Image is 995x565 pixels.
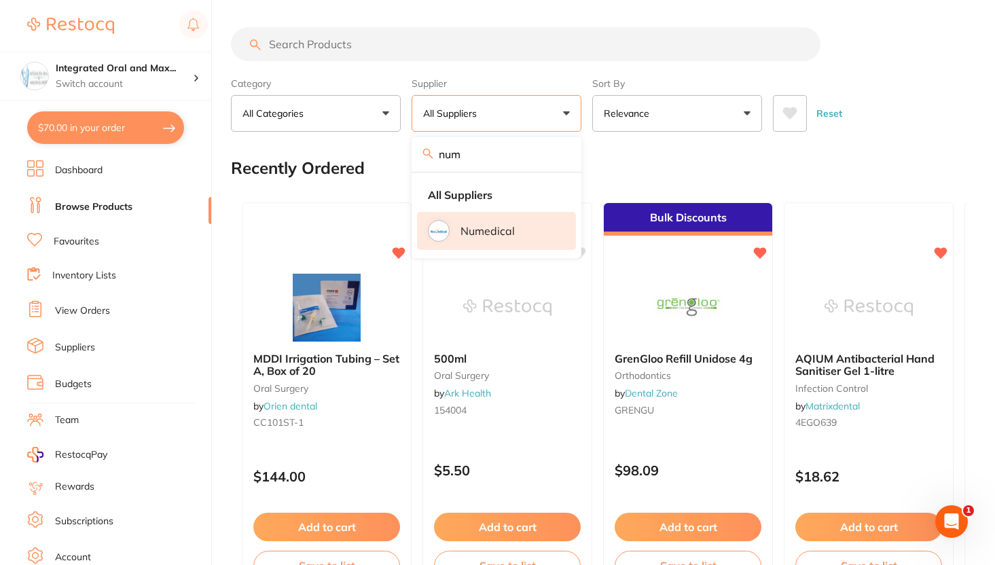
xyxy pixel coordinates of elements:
[434,387,491,399] span: by
[444,387,491,399] a: Ark Health
[27,447,43,462] img: RestocqPay
[52,269,116,282] a: Inventory Lists
[430,222,448,240] img: Numedical
[963,505,974,516] span: 1
[55,378,92,391] a: Budgets
[460,225,515,237] p: Numedical
[644,274,732,342] img: GrenGloo Refill Unidose 4g
[55,341,95,354] a: Suppliers
[463,274,551,342] img: 500ml
[253,513,400,541] button: Add to cart
[615,462,761,478] p: $98.09
[625,387,678,399] a: Dental Zone
[795,400,860,412] span: by
[935,505,968,538] iframe: Intercom live chat
[231,77,401,90] label: Category
[615,370,761,381] small: Orthodontics
[242,107,309,120] p: All Categories
[55,448,107,462] span: RestocqPay
[253,400,317,412] span: by
[253,469,400,484] p: $144.00
[231,159,365,178] h2: Recently Ordered
[253,383,400,394] small: oral surgery
[55,200,132,214] a: Browse Products
[231,95,401,132] button: All Categories
[434,370,581,381] small: oral surgery
[56,62,193,75] h4: Integrated Oral and Maxillofacial Surgery
[423,107,482,120] p: All Suppliers
[795,352,942,378] b: AQIUM Antibacterial Hand Sanitiser Gel 1-litre
[434,352,581,365] b: 500ml
[55,480,94,494] a: Rewards
[55,414,79,427] a: Team
[412,137,581,171] input: Search supplier
[55,515,113,528] a: Subscriptions
[27,10,114,41] a: Restocq Logo
[592,77,762,90] label: Sort By
[615,513,761,541] button: Add to cart
[417,181,576,209] li: Clear selection
[604,203,772,236] div: Bulk Discounts
[412,95,581,132] button: All Suppliers
[54,235,99,249] a: Favourites
[428,189,492,201] strong: All Suppliers
[264,400,317,412] a: Orien dental
[55,304,110,318] a: View Orders
[55,164,103,177] a: Dashboard
[283,274,371,342] img: MDDI Irrigation Tubing – Set A, Box of 20
[27,111,184,144] button: $70.00 in your order
[434,405,581,416] small: 154004
[56,77,193,91] p: Switch account
[55,551,91,564] a: Account
[253,417,400,428] small: CC101ST-1
[795,383,942,394] small: infection control
[812,95,846,132] button: Reset
[27,447,107,462] a: RestocqPay
[253,352,400,378] b: MDDI Irrigation Tubing – Set A, Box of 20
[412,77,581,90] label: Supplier
[825,274,913,342] img: AQIUM Antibacterial Hand Sanitiser Gel 1-litre
[434,513,581,541] button: Add to cart
[795,469,942,484] p: $18.62
[795,417,942,428] small: 4EGO639
[21,62,48,90] img: Integrated Oral and Maxillofacial Surgery
[231,27,820,61] input: Search Products
[806,400,860,412] a: Matrixdental
[434,462,581,478] p: $5.50
[615,405,761,416] small: GRENGU
[604,107,655,120] p: Relevance
[27,18,114,34] img: Restocq Logo
[615,352,761,365] b: GrenGloo Refill Unidose 4g
[615,387,678,399] span: by
[592,95,762,132] button: Relevance
[795,513,942,541] button: Add to cart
